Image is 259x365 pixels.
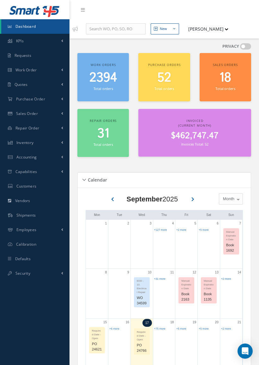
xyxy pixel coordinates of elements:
[169,319,175,326] a: September 18, 2025
[191,269,197,276] a: September 12, 2025
[127,195,163,203] b: September
[1,19,69,34] a: Dashboard
[116,212,123,218] a: Tuesday
[142,319,152,327] a: September 17, 2025
[160,212,168,218] a: Thursday
[186,118,203,123] span: Invoiced
[154,228,167,231] a: Show 127 more events
[16,242,36,247] span: Calibration
[222,43,239,50] label: PRIVACY
[86,220,108,269] td: September 1, 2025
[86,269,108,319] td: September 8, 2025
[134,342,149,354] div: PO 24766
[153,220,175,269] td: September 4, 2025
[224,242,239,254] div: Book 1692
[201,278,216,290] div: Manual Expiration Date
[154,86,174,91] small: Total orders
[15,53,31,58] span: Requests
[90,118,117,123] span: Repair orders
[77,53,129,101] a: Work orders 2394 Total orders
[15,198,30,203] span: Vendors
[221,196,234,202] span: Month
[89,69,117,87] span: 2394
[15,256,31,261] span: Defaults
[219,69,231,87] span: 18
[134,329,149,342] div: Required Date - Open
[215,220,220,227] a: September 6, 2025
[127,194,178,204] div: 2025
[171,220,175,227] a: September 4, 2025
[126,269,130,276] a: September 9, 2025
[175,220,198,269] td: September 5, 2025
[151,23,179,34] button: New
[16,212,36,218] span: Shipments
[199,228,208,231] a: Show 5 more events
[236,319,242,326] a: September 21, 2025
[176,228,186,231] a: Show 2 more events
[215,86,235,91] small: Total orders
[193,220,197,227] a: September 5, 2025
[108,269,131,319] td: September 9, 2025
[130,220,153,269] td: September 3, 2025
[213,63,238,67] span: Sales orders
[179,278,194,290] div: Manual Expiration Date
[124,319,130,326] a: September 16, 2025
[154,327,166,330] a: Show 75 more events
[69,19,86,39] a: Show Tips
[238,344,253,359] div: Open Intercom Messenger
[16,38,24,44] span: KPIs
[198,220,220,269] td: September 6, 2025
[154,277,166,280] a: Show 31 more events
[15,82,28,87] span: Quotes
[15,125,39,131] span: Repair Order
[86,175,107,183] h5: Calendar
[134,294,149,307] div: WO 34599
[198,269,220,319] td: September 13, 2025
[160,26,167,32] div: New
[153,269,175,319] td: September 11, 2025
[130,269,153,319] td: September 10, 2025
[108,220,131,269] td: September 2, 2025
[214,319,220,326] a: September 20, 2025
[221,277,231,280] a: Show 2 more events
[171,130,219,142] span: $462,747.47
[15,24,36,29] span: Dashboard
[134,278,149,294] div: EDD - 13. Electrical Repair
[126,220,130,227] a: September 2, 2025
[214,269,220,276] a: September 13, 2025
[182,23,228,35] button: [PERSON_NAME]
[137,212,146,218] a: Wednesday
[200,53,251,101] a: Sales orders 18 Total orders
[104,269,108,276] a: September 8, 2025
[201,290,216,303] div: Book 1135
[191,319,197,326] a: September 19, 2025
[16,96,45,102] span: Purchase Order
[205,212,212,218] a: Saturday
[181,142,208,147] small: Invoices Total: 52
[91,63,116,67] span: Work orders
[16,111,38,116] span: Sales Order
[104,220,108,227] a: September 1, 2025
[169,269,175,276] a: September 11, 2025
[16,183,37,189] span: Customers
[93,212,101,218] a: Monday
[220,269,242,319] td: September 14, 2025
[183,212,190,218] a: Friday
[97,125,109,143] span: 31
[93,142,113,147] small: Total orders
[157,69,171,87] span: 52
[15,169,37,174] span: Capabilities
[102,319,108,326] a: September 15, 2025
[86,23,146,35] input: Search WO, PO, SO, RO
[148,220,153,227] a: September 3, 2025
[227,212,235,218] a: Sunday
[138,109,251,157] a: Invoiced (Current Month) $462,747.47 Invoices Total: 52
[16,140,34,145] span: Inventory
[199,327,208,330] a: Show 5 more events
[147,269,153,276] a: September 10, 2025
[178,123,211,128] span: (Current Month)
[15,271,30,276] span: Security
[236,269,242,276] a: September 14, 2025
[179,290,194,303] div: Book 2163
[16,154,37,160] span: Accounting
